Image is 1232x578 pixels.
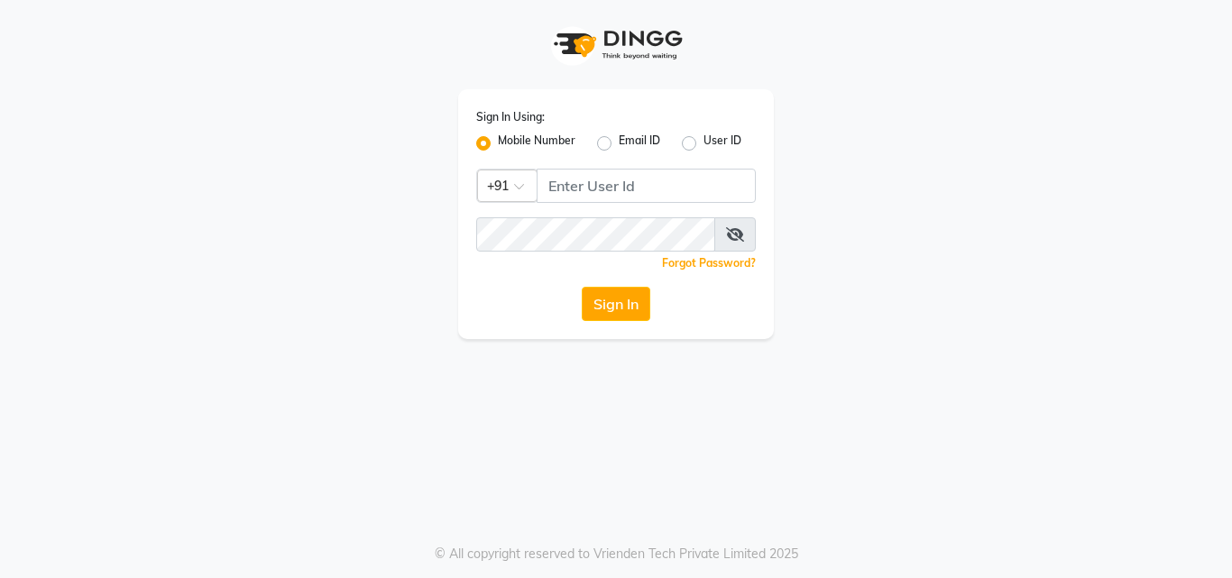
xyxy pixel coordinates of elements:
label: User ID [703,133,741,154]
label: Sign In Using: [476,109,545,125]
label: Email ID [619,133,660,154]
input: Username [537,169,756,203]
a: Forgot Password? [662,256,756,270]
input: Username [476,217,715,252]
button: Sign In [582,287,650,321]
label: Mobile Number [498,133,575,154]
img: logo1.svg [544,18,688,71]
